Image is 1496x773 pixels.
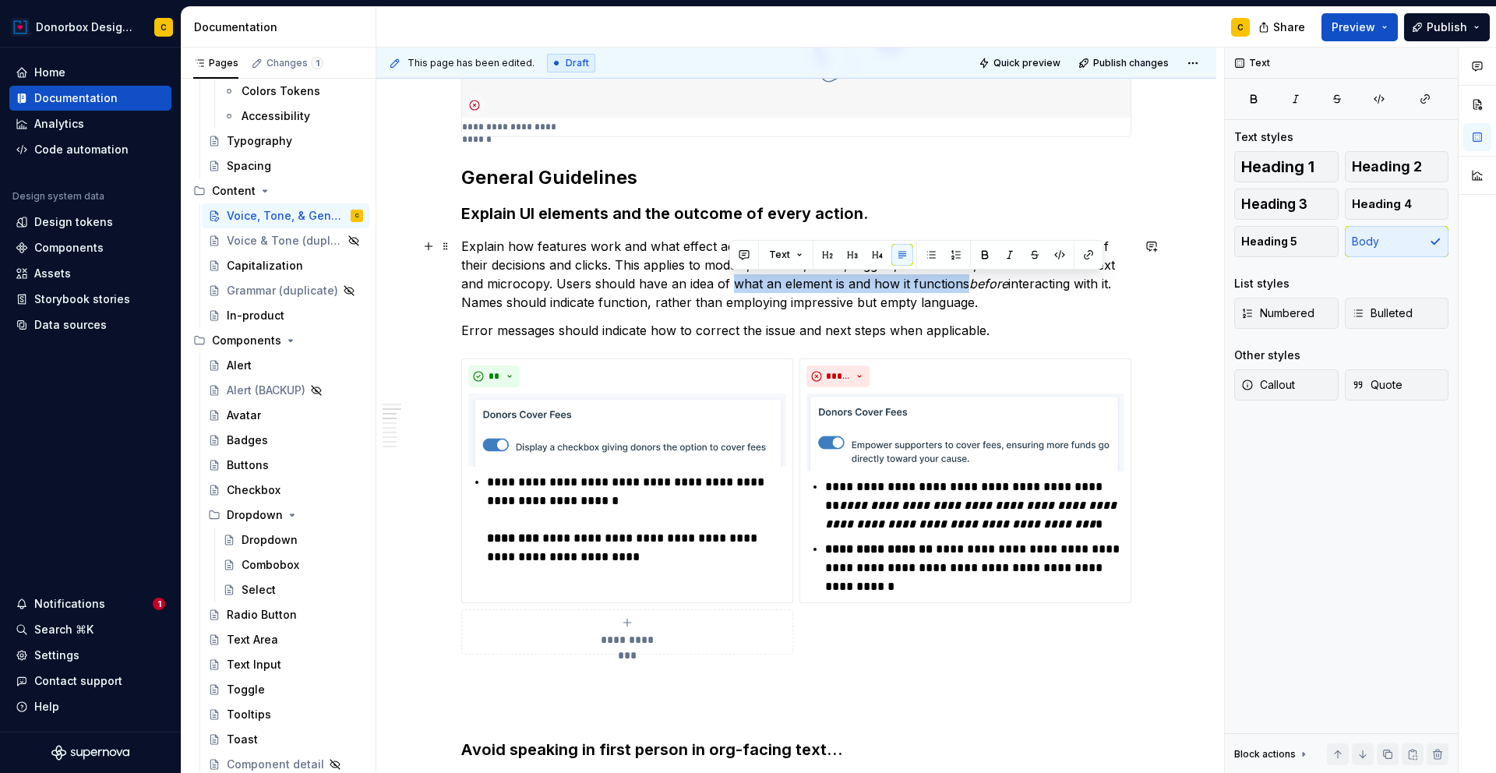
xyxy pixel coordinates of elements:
[1234,298,1339,329] button: Numbered
[202,129,369,154] a: Typography
[1352,377,1402,393] span: Quote
[1074,52,1176,74] button: Publish changes
[242,83,320,99] div: Colors Tokens
[11,18,30,37] img: 17077652-375b-4f2c-92b0-528c72b71ea0.png
[1241,196,1307,212] span: Heading 3
[202,453,369,478] a: Buttons
[227,432,268,448] div: Badges
[1352,159,1422,175] span: Heading 2
[9,669,171,694] button: Contact support
[227,482,280,498] div: Checkbox
[242,108,310,124] div: Accessibility
[34,673,122,689] div: Contact support
[12,190,104,203] div: Design system data
[34,596,105,612] div: Notifications
[34,266,71,281] div: Assets
[187,328,369,353] div: Components
[227,408,261,423] div: Avatar
[202,702,369,727] a: Tooltips
[969,276,1008,291] em: before
[202,503,369,528] div: Dropdown
[266,57,323,69] div: Changes
[1427,19,1467,35] span: Publish
[242,532,298,548] div: Dropdown
[34,90,118,106] div: Documentation
[9,261,171,286] a: Assets
[1345,151,1449,182] button: Heading 2
[1237,21,1244,34] div: C
[227,358,252,373] div: Alert
[202,203,369,228] a: Voice, Tone, & General GuidelinesC
[34,240,104,256] div: Components
[471,204,868,223] strong: xplain UI elements and the outcome of every action.
[1241,377,1295,393] span: Callout
[227,757,324,772] div: Component detail
[36,19,136,35] div: Donorbox Design System
[34,317,107,333] div: Data sources
[217,552,369,577] a: Combobox
[974,52,1067,74] button: Quick preview
[34,142,129,157] div: Code automation
[1234,151,1339,182] button: Heading 1
[202,378,369,403] a: Alert (BACKUP)
[9,617,171,642] button: Search ⌘K
[311,57,323,69] span: 1
[242,582,276,598] div: Select
[202,253,369,278] a: Capitalization
[1234,743,1310,765] div: Block actions
[217,104,369,129] a: Accessibility
[1234,129,1293,145] div: Text styles
[202,652,369,677] a: Text Input
[202,303,369,328] a: In-product
[9,643,171,668] a: Settings
[161,21,167,34] div: C
[993,57,1060,69] span: Quick preview
[34,214,113,230] div: Design tokens
[202,403,369,428] a: Avatar
[217,577,369,602] a: Select
[1273,19,1305,35] span: Share
[187,178,369,203] div: Content
[566,57,589,69] span: Draft
[1352,196,1412,212] span: Heading 4
[1404,13,1490,41] button: Publish
[461,321,1131,340] p: Error messages should indicate how to correct the issue and next steps when applicable.
[9,694,171,719] button: Help
[34,648,79,663] div: Settings
[1345,369,1449,401] button: Quote
[51,745,129,761] svg: Supernova Logo
[9,86,171,111] a: Documentation
[202,278,369,303] a: Grammar (duplicate)
[34,291,130,307] div: Storybook stories
[461,740,842,759] strong: Avoid speaking in first person in org-facing text…
[1093,57,1169,69] span: Publish changes
[1241,305,1314,321] span: Numbered
[202,478,369,503] a: Checkbox
[355,208,359,224] div: C
[9,235,171,260] a: Components
[217,79,369,104] a: Colors Tokens
[468,394,786,467] img: 7eaf83f0-cfc3-4f55-8db6-cf85e337ff26.png
[806,394,1124,471] img: 35eb6989-ab5e-4525-847a-8408de2b7b67.png
[193,57,238,69] div: Pages
[9,287,171,312] a: Storybook stories
[1234,748,1296,761] div: Block actions
[227,657,281,672] div: Text Input
[227,258,303,274] div: Capitalization
[227,158,271,174] div: Spacing
[1332,19,1375,35] span: Preview
[9,210,171,235] a: Design tokens
[9,111,171,136] a: Analytics
[212,333,281,348] div: Components
[202,602,369,627] a: Radio Button
[1352,305,1413,321] span: Bulleted
[202,154,369,178] a: Spacing
[461,237,1131,312] p: Explain how features work and what effect actions (or inactions) will have so users understand th...
[1321,13,1398,41] button: Preview
[202,677,369,702] a: Toggle
[34,699,59,715] div: Help
[34,116,84,132] div: Analytics
[9,137,171,162] a: Code automation
[202,428,369,453] a: Badges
